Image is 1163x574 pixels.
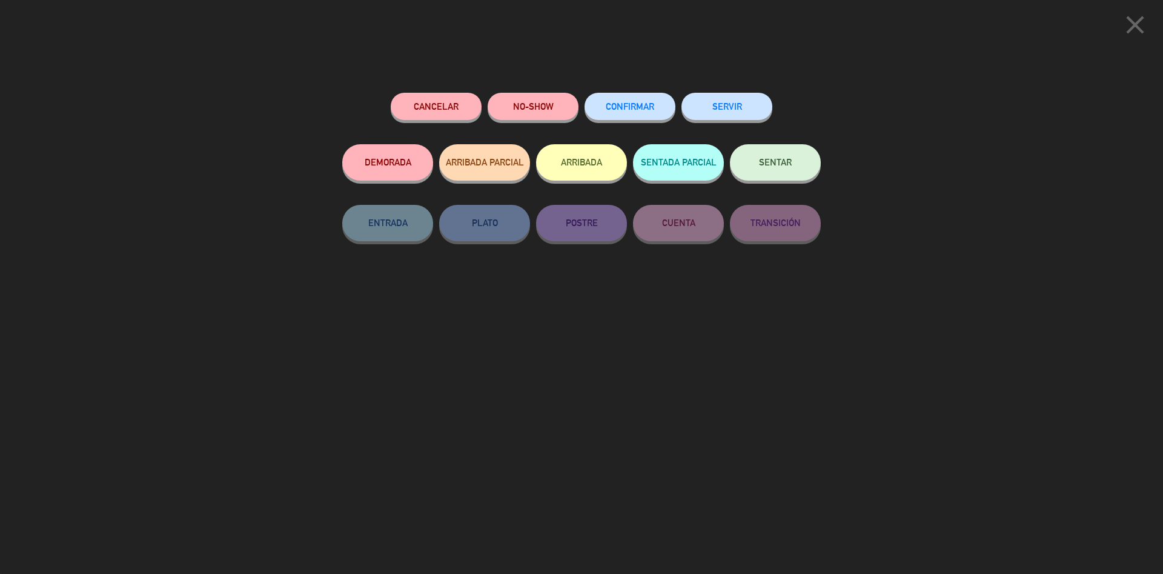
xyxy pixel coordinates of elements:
[759,157,792,167] span: SENTAR
[585,93,675,120] button: CONFIRMAR
[439,205,530,241] button: PLATO
[439,144,530,181] button: ARRIBADA PARCIAL
[1116,9,1154,45] button: close
[681,93,772,120] button: SERVIR
[730,205,821,241] button: TRANSICIÓN
[488,93,578,120] button: NO-SHOW
[446,157,524,167] span: ARRIBADA PARCIAL
[536,144,627,181] button: ARRIBADA
[730,144,821,181] button: SENTAR
[342,205,433,241] button: ENTRADA
[633,205,724,241] button: CUENTA
[342,144,433,181] button: DEMORADA
[536,205,627,241] button: POSTRE
[633,144,724,181] button: SENTADA PARCIAL
[1120,10,1150,40] i: close
[606,101,654,112] span: CONFIRMAR
[391,93,482,120] button: Cancelar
